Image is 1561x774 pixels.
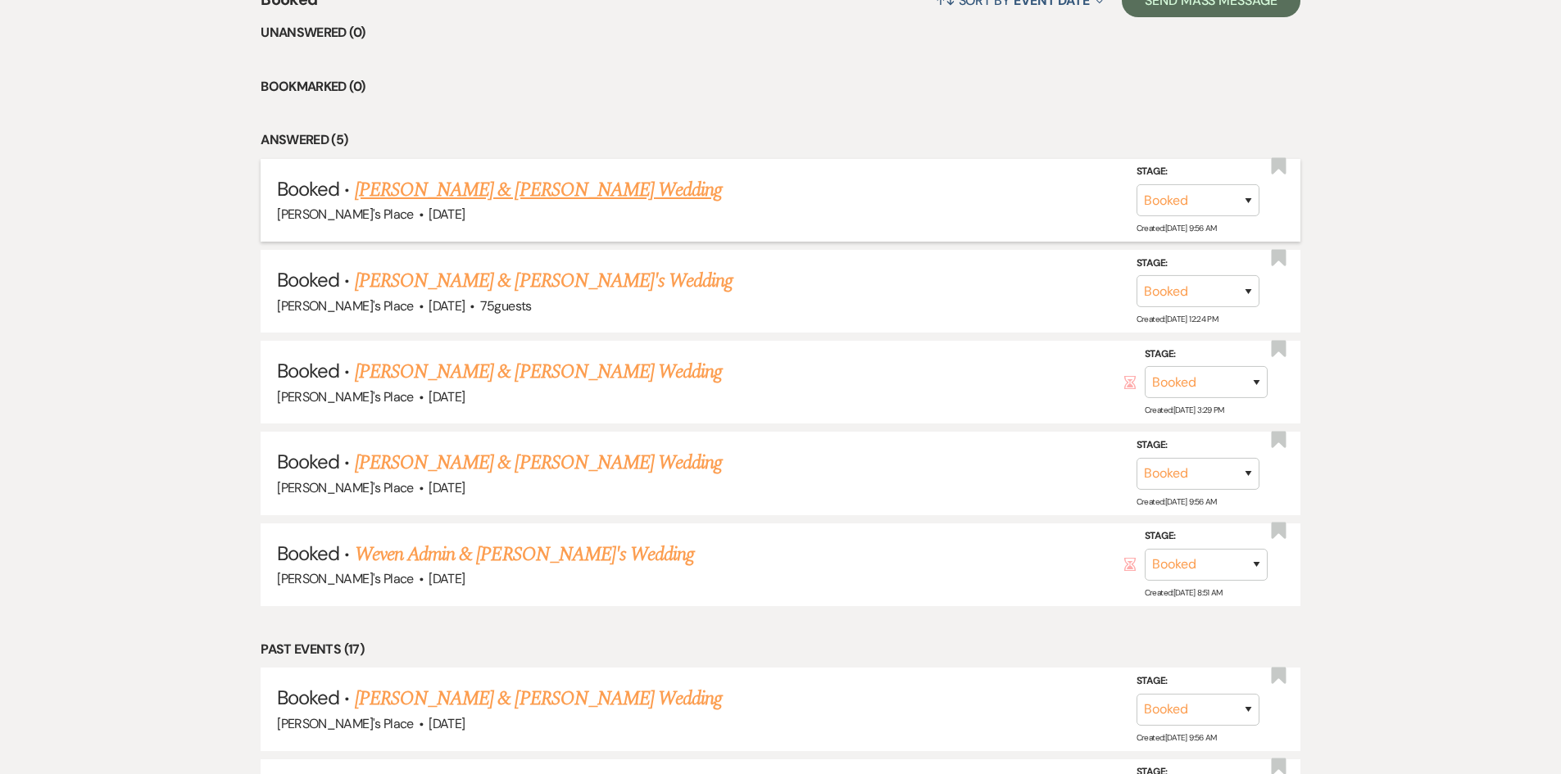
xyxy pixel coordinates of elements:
[277,449,339,474] span: Booked
[1145,346,1268,364] label: Stage:
[277,267,339,292] span: Booked
[1137,255,1259,273] label: Stage:
[480,297,532,315] span: 75 guests
[1137,437,1259,455] label: Stage:
[1137,731,1217,742] span: Created: [DATE] 9:56 AM
[1145,405,1224,415] span: Created: [DATE] 3:29 PM
[277,358,339,383] span: Booked
[261,129,1300,151] li: Answered (5)
[429,715,465,732] span: [DATE]
[277,297,414,315] span: [PERSON_NAME]'s Place
[261,76,1300,97] li: Bookmarked (0)
[429,479,465,496] span: [DATE]
[277,570,414,587] span: [PERSON_NAME]'s Place
[355,357,722,387] a: [PERSON_NAME] & [PERSON_NAME] Wedding
[277,715,414,732] span: [PERSON_NAME]'s Place
[277,541,339,566] span: Booked
[1137,163,1259,181] label: Stage:
[277,479,414,496] span: [PERSON_NAME]'s Place
[1145,527,1268,545] label: Stage:
[429,297,465,315] span: [DATE]
[429,570,465,587] span: [DATE]
[277,206,414,223] span: [PERSON_NAME]'s Place
[277,176,339,201] span: Booked
[1137,496,1217,507] span: Created: [DATE] 9:56 AM
[429,388,465,405] span: [DATE]
[277,388,414,405] span: [PERSON_NAME]'s Place
[261,22,1300,43] li: Unanswered (0)
[355,448,722,478] a: [PERSON_NAME] & [PERSON_NAME] Wedding
[1137,672,1259,690] label: Stage:
[261,639,1300,660] li: Past Events (17)
[355,684,722,713] a: [PERSON_NAME] & [PERSON_NAME] Wedding
[355,266,733,296] a: [PERSON_NAME] & [PERSON_NAME]'s Wedding
[1137,223,1217,233] span: Created: [DATE] 9:56 AM
[1145,587,1223,598] span: Created: [DATE] 8:51 AM
[429,206,465,223] span: [DATE]
[1137,314,1218,324] span: Created: [DATE] 12:24 PM
[277,685,339,710] span: Booked
[355,175,722,205] a: [PERSON_NAME] & [PERSON_NAME] Wedding
[355,540,694,569] a: Weven Admin & [PERSON_NAME]'s Wedding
